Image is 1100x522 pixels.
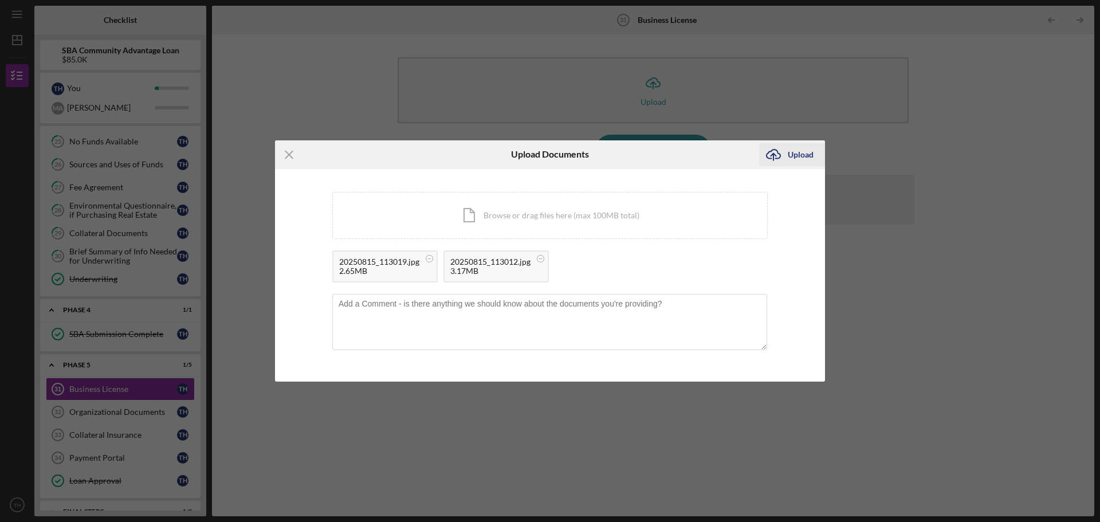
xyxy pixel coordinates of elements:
[339,257,419,266] div: 20250815_113019.jpg
[788,143,814,166] div: Upload
[450,266,531,276] div: 3.17MB
[450,257,531,266] div: 20250815_113012.jpg
[759,143,825,166] button: Upload
[511,149,589,159] h6: Upload Documents
[339,266,419,276] div: 2.65MB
